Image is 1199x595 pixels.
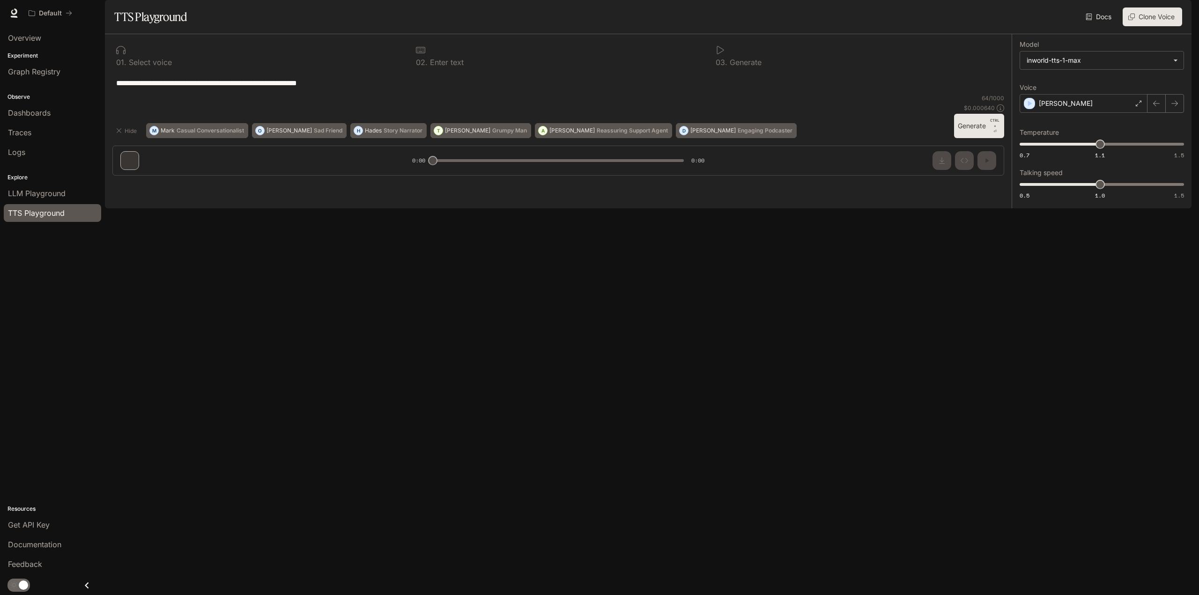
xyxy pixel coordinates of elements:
[727,59,762,66] p: Generate
[1020,191,1029,199] span: 0.5
[126,59,172,66] p: Select voice
[354,123,363,138] div: H
[1095,191,1105,199] span: 1.0
[256,123,264,138] div: O
[434,123,443,138] div: T
[350,123,427,138] button: HHadesStory Narrator
[954,114,1004,138] button: GenerateCTRL +⏎
[990,118,1000,134] p: ⏎
[365,128,382,133] p: Hades
[982,94,1004,102] p: 64 / 1000
[535,123,672,138] button: A[PERSON_NAME]Reassuring Support Agent
[539,123,547,138] div: A
[680,123,688,138] div: D
[1020,51,1184,69] div: inworld-tts-1-max
[1020,169,1063,176] p: Talking speed
[112,123,142,138] button: Hide
[1020,84,1036,91] p: Voice
[1123,7,1182,26] button: Clone Voice
[416,59,428,66] p: 0 2 .
[177,128,244,133] p: Casual Conversationalist
[161,128,175,133] p: Mark
[1039,99,1093,108] p: [PERSON_NAME]
[492,128,527,133] p: Grumpy Man
[1020,129,1059,136] p: Temperature
[1174,191,1184,199] span: 1.5
[1174,151,1184,159] span: 1.5
[990,118,1000,129] p: CTRL +
[39,9,62,17] p: Default
[716,59,727,66] p: 0 3 .
[1020,151,1029,159] span: 0.7
[430,123,531,138] button: T[PERSON_NAME]Grumpy Man
[116,59,126,66] p: 0 1 .
[445,128,490,133] p: [PERSON_NAME]
[738,128,792,133] p: Engaging Podcaster
[549,128,595,133] p: [PERSON_NAME]
[314,128,342,133] p: Sad Friend
[146,123,248,138] button: MMarkCasual Conversationalist
[428,59,464,66] p: Enter text
[1020,41,1039,48] p: Model
[384,128,422,133] p: Story Narrator
[266,128,312,133] p: [PERSON_NAME]
[597,128,668,133] p: Reassuring Support Agent
[150,123,158,138] div: M
[1027,56,1169,65] div: inworld-tts-1-max
[964,104,995,112] p: $ 0.000640
[252,123,347,138] button: O[PERSON_NAME]Sad Friend
[1084,7,1115,26] a: Docs
[114,7,187,26] h1: TTS Playground
[1095,151,1105,159] span: 1.1
[676,123,797,138] button: D[PERSON_NAME]Engaging Podcaster
[24,4,76,22] button: All workspaces
[690,128,736,133] p: [PERSON_NAME]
